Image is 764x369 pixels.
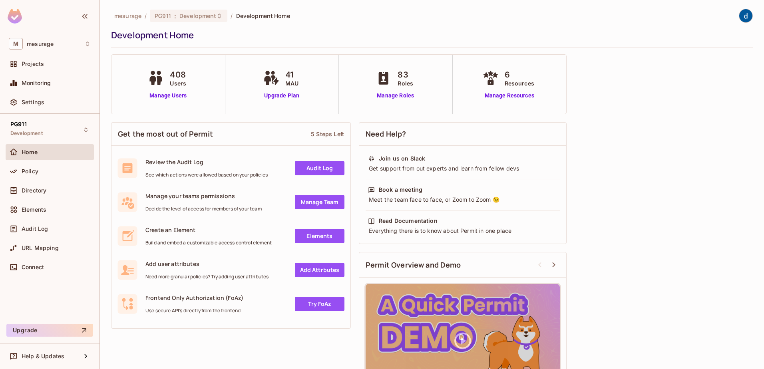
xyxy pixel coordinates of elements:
[170,79,186,87] span: Users
[22,226,48,232] span: Audit Log
[145,226,272,234] span: Create an Element
[118,129,213,139] span: Get the most out of Permit
[22,80,51,86] span: Monitoring
[145,206,262,212] span: Decide the level of access for members of your team
[295,297,344,311] a: Try FoAz
[398,69,413,81] span: 83
[145,260,269,268] span: Add user attributes
[145,172,268,178] span: See which actions were allowed based on your policies
[22,61,44,67] span: Projects
[366,260,461,270] span: Permit Overview and Demo
[379,217,438,225] div: Read Documentation
[145,274,269,280] span: Need more granular policies? Try adding user attributes
[22,264,44,270] span: Connect
[295,263,344,277] a: Add Attrbutes
[179,12,216,20] span: Development
[10,130,43,137] span: Development
[145,294,243,302] span: Frontend Only Authorization (FoAz)
[145,192,262,200] span: Manage your teams permissions
[231,12,233,20] li: /
[739,9,752,22] img: dev 911gcl
[368,227,557,235] div: Everything there is to know about Permit in one place
[22,245,59,251] span: URL Mapping
[145,240,272,246] span: Build and embed a customizable access control element
[398,79,413,87] span: Roles
[145,158,268,166] span: Review the Audit Log
[22,187,46,194] span: Directory
[505,79,534,87] span: Resources
[379,186,422,194] div: Book a meeting
[368,196,557,204] div: Meet the team face to face, or Zoom to Zoom 😉
[295,195,344,209] a: Manage Team
[22,99,44,105] span: Settings
[111,29,749,41] div: Development Home
[285,79,298,87] span: MAU
[236,12,290,20] span: Development Home
[27,41,54,47] span: Workspace: mesurage
[311,130,344,138] div: 5 Steps Left
[22,149,38,155] span: Home
[261,91,302,100] a: Upgrade Plan
[9,38,23,50] span: M
[6,324,93,337] button: Upgrade
[366,129,406,139] span: Need Help?
[146,91,190,100] a: Manage Users
[114,12,141,20] span: the active workspace
[379,155,425,163] div: Join us on Slack
[22,353,64,359] span: Help & Updates
[155,12,171,20] span: PG911
[505,69,534,81] span: 6
[170,69,186,81] span: 408
[22,206,46,213] span: Elements
[145,12,147,20] li: /
[295,161,344,175] a: Audit Log
[8,9,22,24] img: SReyMgAAAABJRU5ErkJggg==
[10,121,27,127] span: PG911
[22,168,38,175] span: Policy
[174,13,177,19] span: :
[145,307,243,314] span: Use secure API's directly from the frontend
[368,165,557,173] div: Get support from out experts and learn from fellow devs
[374,91,417,100] a: Manage Roles
[481,91,538,100] a: Manage Resources
[285,69,298,81] span: 41
[295,229,344,243] a: Elements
